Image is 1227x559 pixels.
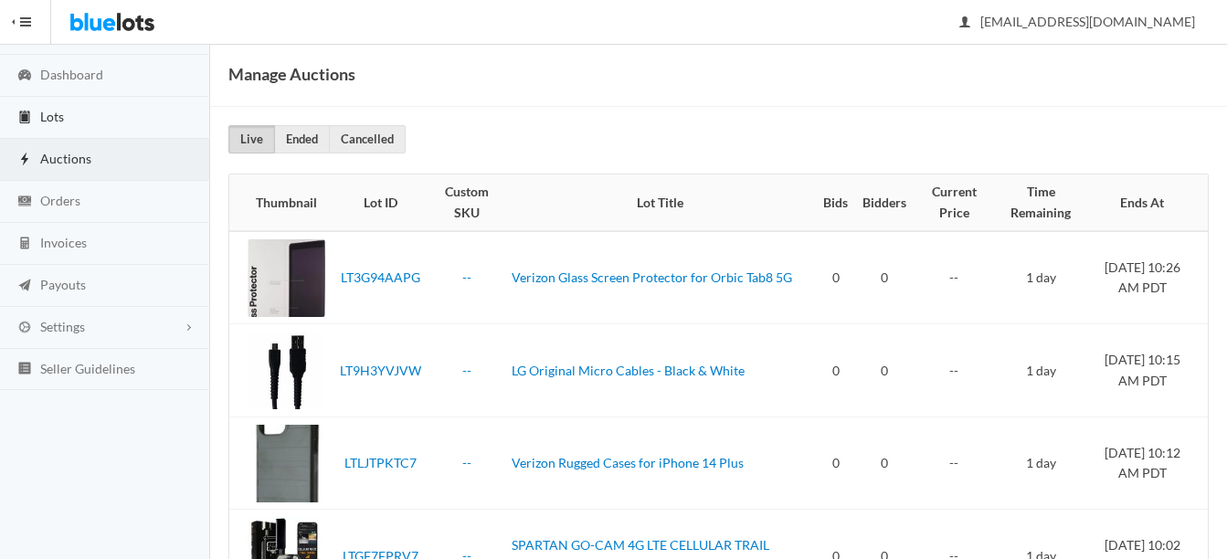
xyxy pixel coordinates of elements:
span: Auctions [40,151,91,166]
a: LT3G94AAPG [341,269,420,285]
a: LTLJTPKTC7 [344,455,417,470]
span: Orders [40,193,80,208]
ion-icon: calculator [16,236,34,253]
td: [DATE] 10:26 AM PDT [1088,231,1208,324]
span: Settings [40,319,85,334]
th: Lot ID [333,174,428,231]
a: Verizon Glass Screen Protector for Orbic Tab8 5G [512,269,792,285]
ion-icon: cog [16,320,34,337]
a: LT9H3YVJVW [340,363,421,378]
a: -- [462,269,471,285]
th: Bids [816,174,855,231]
span: Seller Guidelines [40,361,135,376]
span: [EMAIL_ADDRESS][DOMAIN_NAME] [960,14,1195,29]
ion-icon: flash [16,152,34,169]
td: [DATE] 10:12 AM PDT [1088,417,1208,510]
ion-icon: cash [16,194,34,211]
td: 1 day [994,417,1088,510]
a: Verizon Rugged Cases for iPhone 14 Plus [512,455,744,470]
th: Time Remaining [994,174,1088,231]
a: Ended [274,125,330,153]
td: 0 [855,231,914,324]
td: 0 [816,231,855,324]
td: -- [914,417,993,510]
td: 0 [816,324,855,417]
span: Dashboard [40,67,103,82]
ion-icon: clipboard [16,110,34,127]
th: Custom SKU [428,174,504,231]
td: 0 [855,417,914,510]
span: Payouts [40,277,86,292]
td: -- [914,324,993,417]
th: Lot Title [504,174,816,231]
td: 0 [855,324,914,417]
a: Cancelled [329,125,406,153]
a: -- [462,363,471,378]
a: Live [228,125,275,153]
ion-icon: person [956,15,974,32]
td: -- [914,231,993,324]
td: 0 [816,417,855,510]
th: Bidders [855,174,914,231]
a: -- [462,455,471,470]
ion-icon: speedometer [16,68,34,85]
td: 1 day [994,324,1088,417]
ion-icon: list box [16,361,34,378]
a: LG Original Micro Cables - Black & White [512,363,745,378]
span: Lots [40,109,64,124]
th: Ends At [1088,174,1208,231]
h1: Manage Auctions [228,60,355,88]
td: [DATE] 10:15 AM PDT [1088,324,1208,417]
ion-icon: paper plane [16,278,34,295]
td: 1 day [994,231,1088,324]
th: Thumbnail [229,174,333,231]
th: Current Price [914,174,993,231]
span: Invoices [40,235,87,250]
